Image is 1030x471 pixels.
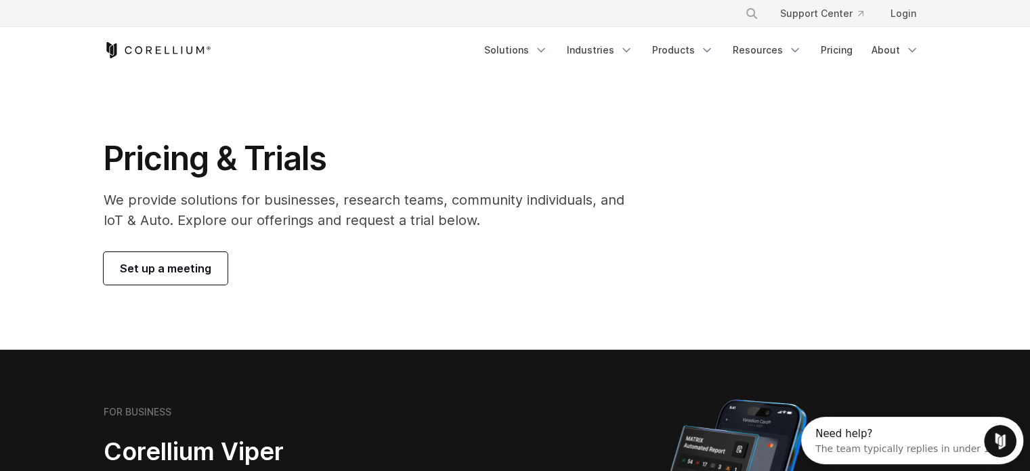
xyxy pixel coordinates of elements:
[813,38,861,62] a: Pricing
[801,417,1023,464] iframe: Intercom live chat discovery launcher
[984,425,1016,457] iframe: Intercom live chat
[729,1,927,26] div: Navigation Menu
[769,1,874,26] a: Support Center
[725,38,810,62] a: Resources
[14,12,194,22] div: Need help?
[14,22,194,37] div: The team typically replies in under 1h
[476,38,556,62] a: Solutions
[739,1,764,26] button: Search
[104,252,228,285] a: Set up a meeting
[5,5,234,43] div: Open Intercom Messenger
[120,260,211,277] span: Set up a meeting
[880,1,927,26] a: Login
[559,38,641,62] a: Industries
[104,138,643,179] h1: Pricing & Trials
[104,190,643,230] p: We provide solutions for businesses, research teams, community individuals, and IoT & Auto. Explo...
[104,436,450,467] h2: Corellium Viper
[644,38,722,62] a: Products
[863,38,927,62] a: About
[104,406,171,418] h6: FOR BUSINESS
[104,42,211,58] a: Corellium Home
[476,38,927,62] div: Navigation Menu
